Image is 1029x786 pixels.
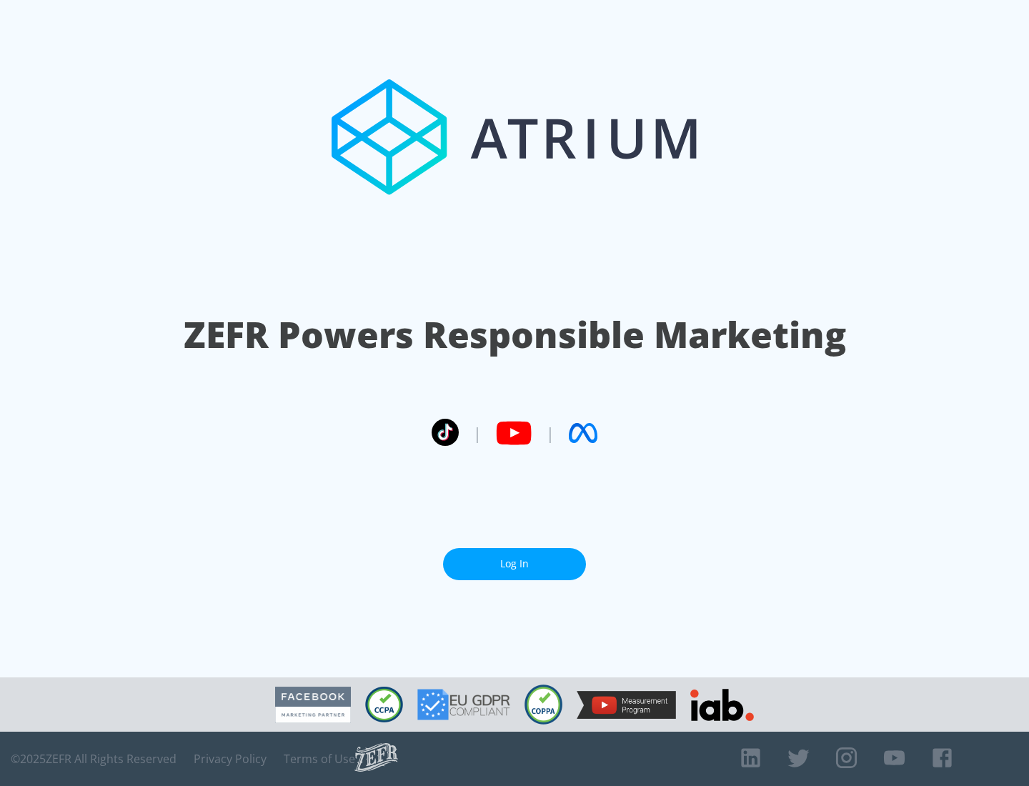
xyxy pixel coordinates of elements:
img: Facebook Marketing Partner [275,687,351,723]
a: Log In [443,548,586,580]
img: YouTube Measurement Program [577,691,676,719]
img: COPPA Compliant [525,685,562,725]
img: CCPA Compliant [365,687,403,722]
img: GDPR Compliant [417,689,510,720]
span: | [546,422,555,444]
a: Privacy Policy [194,752,267,766]
img: IAB [690,689,754,721]
span: © 2025 ZEFR All Rights Reserved [11,752,177,766]
h1: ZEFR Powers Responsible Marketing [184,310,846,359]
a: Terms of Use [284,752,355,766]
span: | [473,422,482,444]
